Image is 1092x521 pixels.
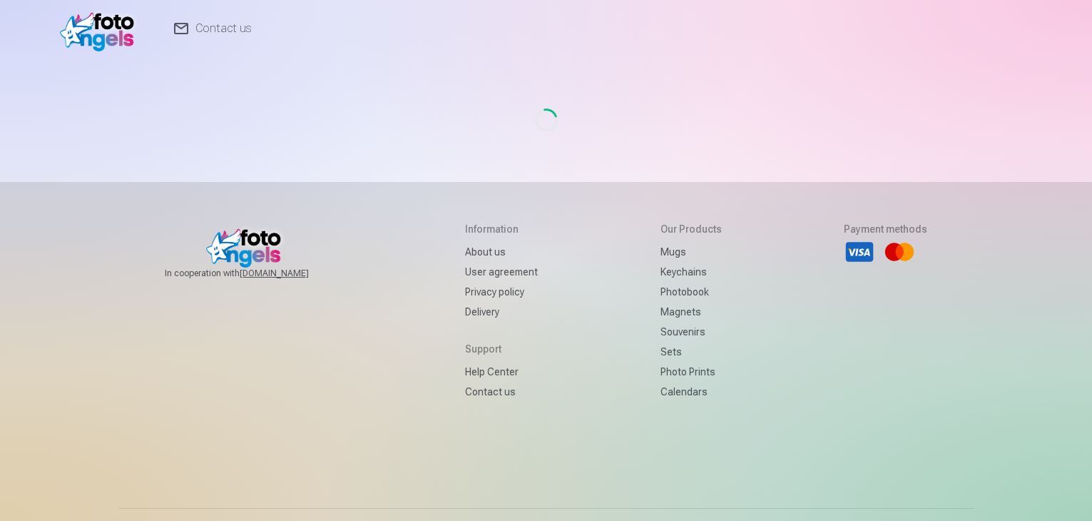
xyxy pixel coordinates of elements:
[465,282,538,302] a: Privacy policy
[660,222,722,236] h5: Our products
[660,342,722,362] a: Sets
[660,382,722,402] a: Calendars
[660,362,722,382] a: Photo prints
[240,268,343,279] a: [DOMAIN_NAME]
[465,242,538,262] a: About us
[660,302,722,322] a: Magnets
[165,268,343,279] span: In cooperation with
[465,362,538,382] a: Help Center
[465,222,538,236] h5: Information
[465,302,538,322] a: Delivery
[660,262,722,282] a: Keychains
[465,262,538,282] a: User agreement
[660,242,722,262] a: Mugs
[465,382,538,402] a: Contact us
[844,236,875,268] li: Visa
[660,322,722,342] a: Souvenirs
[844,222,927,236] h5: Payment methods
[660,282,722,302] a: Photobook
[884,236,915,268] li: Mastercard
[60,6,142,51] img: /v1
[465,342,538,356] h5: Support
